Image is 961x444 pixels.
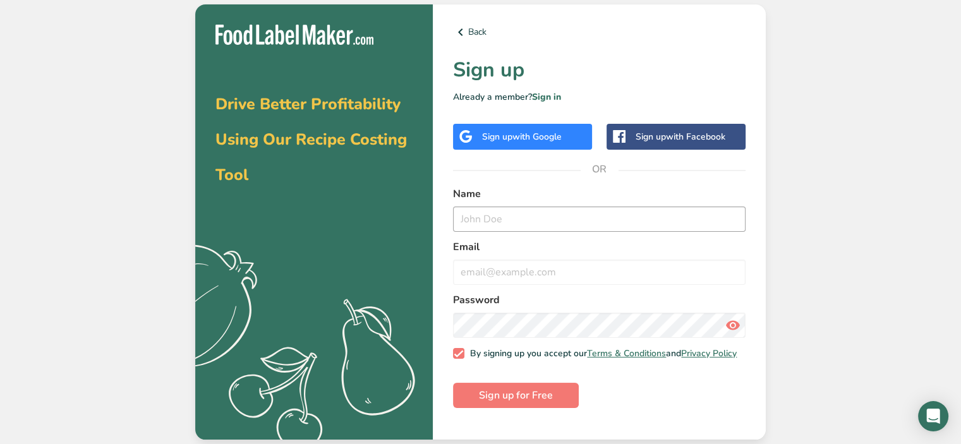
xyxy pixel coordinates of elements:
div: Open Intercom Messenger [918,401,948,431]
label: Password [453,292,746,308]
a: Back [453,25,746,40]
p: Already a member? [453,90,746,104]
button: Sign up for Free [453,383,579,408]
a: Terms & Conditions [587,347,666,359]
div: Sign up [482,130,562,143]
input: email@example.com [453,260,746,285]
span: OR [581,150,619,188]
div: Sign up [636,130,725,143]
span: Sign up for Free [479,388,553,403]
h1: Sign up [453,55,746,85]
img: Food Label Maker [215,25,373,45]
a: Privacy Policy [681,347,737,359]
label: Name [453,186,746,201]
span: Drive Better Profitability Using Our Recipe Costing Tool [215,93,407,186]
a: Sign in [532,91,561,103]
span: with Google [512,131,562,143]
input: John Doe [453,207,746,232]
span: By signing up you accept our and [464,348,737,359]
span: with Facebook [666,131,725,143]
label: Email [453,239,746,255]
